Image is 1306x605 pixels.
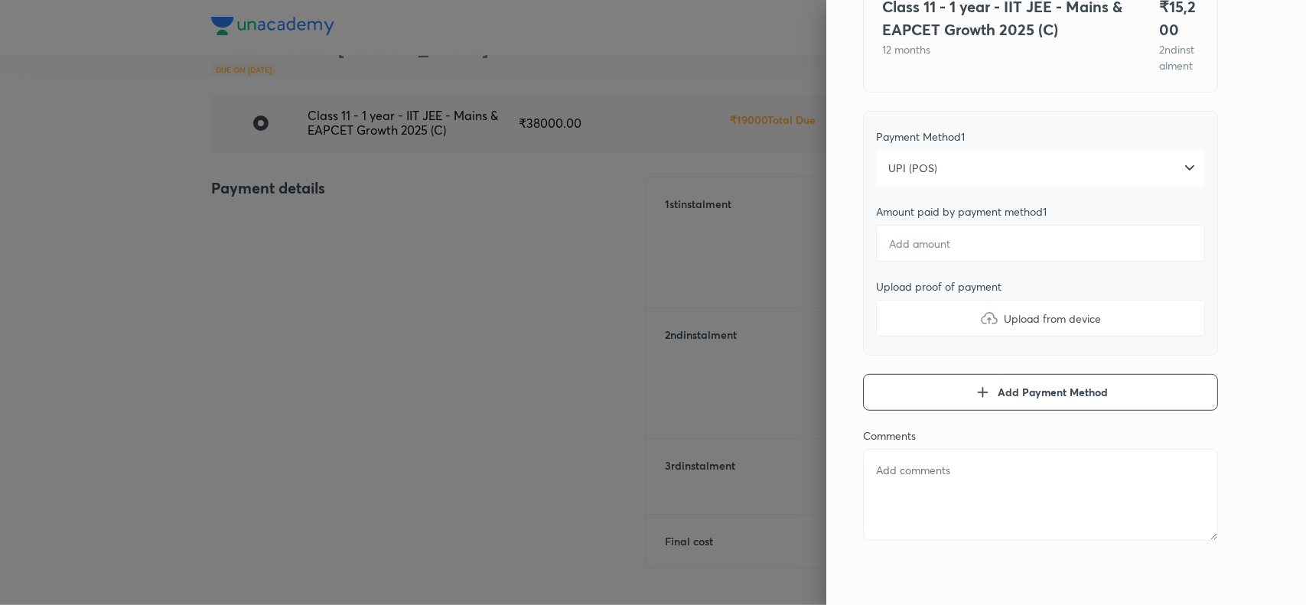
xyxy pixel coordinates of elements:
div: Comments [863,429,1218,443]
div: Upload proof of payment [876,280,1205,294]
div: Payment Method 1 [876,130,1205,144]
span: UPI (POS) [888,161,937,176]
p: 2 nd instalment [1159,41,1199,73]
span: Add Payment Method [998,385,1108,400]
input: Add amount [876,225,1205,262]
div: Amount paid by payment method 1 [876,205,1205,219]
span: Upload from device [1005,311,1102,327]
img: upload [980,309,998,327]
button: Add Payment Method [863,374,1218,411]
p: 12 months [882,41,1122,57]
